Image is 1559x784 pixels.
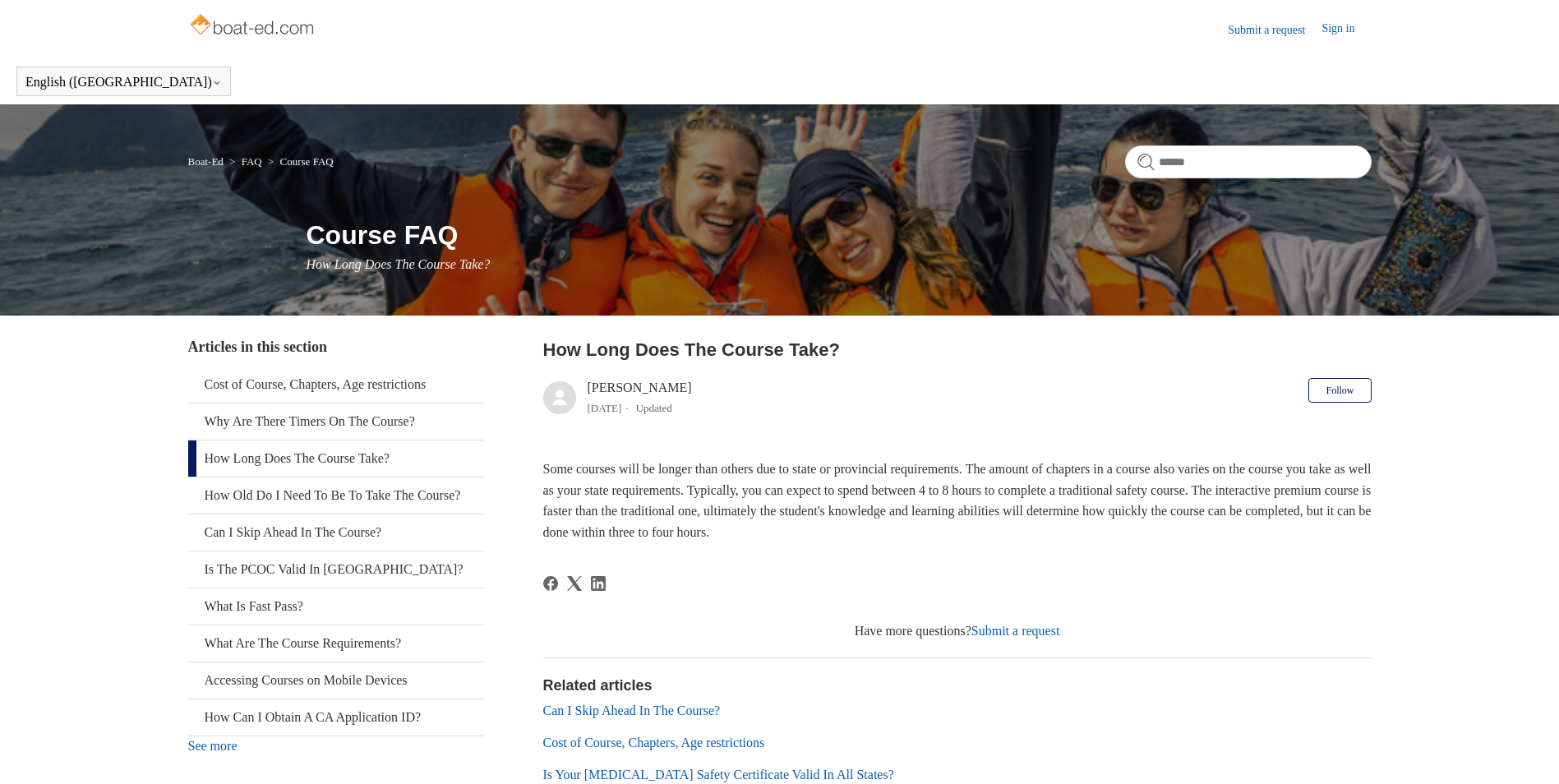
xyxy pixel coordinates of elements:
a: Can I Skip Ahead In The Course? [543,703,721,717]
p: Some courses will be longer than others due to state or provincial requirements. The amount of ch... [543,459,1372,542]
a: X Corp [567,576,582,591]
button: English ([GEOGRAPHIC_DATA]) [25,75,222,90]
a: LinkedIn [591,576,606,591]
img: Boat-Ed Help Center home page [188,10,319,43]
h2: Related articles [543,675,1372,697]
button: Follow Article [1308,378,1371,403]
a: Can I Skip Ahead In The Course? [188,514,484,551]
time: 03/21/2024, 10:28 [588,402,622,414]
div: [PERSON_NAME] [588,378,692,417]
a: Sign in [1321,20,1371,39]
a: Cost of Course, Chapters, Age restrictions [543,736,765,749]
a: Boat-Ed [188,155,224,168]
a: How Can I Obtain A CA Application ID? [188,699,484,736]
svg: Share this page on LinkedIn [591,576,606,591]
a: What Are The Course Requirements? [188,625,484,662]
a: Is Your [MEDICAL_DATA] Safety Certificate Valid In All States? [543,768,894,782]
svg: Share this page on Facebook [543,576,558,591]
li: Course FAQ [265,155,334,168]
a: Cost of Course, Chapters, Age restrictions [188,367,484,403]
a: Accessing Courses on Mobile Devices [188,662,484,699]
a: See more [188,739,238,753]
a: Course FAQ [280,155,334,168]
input: Search [1125,145,1372,178]
li: Updated [636,402,672,414]
a: What Is Fast Pass? [188,588,484,625]
span: How Long Does The Course Take? [307,257,491,271]
li: FAQ [226,155,265,168]
a: Submit a request [1228,21,1321,39]
a: How Old Do I Need To Be To Take The Course? [188,477,484,514]
a: Submit a request [971,624,1060,638]
h2: How Long Does The Course Take? [543,336,1372,363]
h1: Course FAQ [307,215,1372,255]
a: Facebook [543,576,558,591]
svg: Share this page on X Corp [567,576,582,591]
div: Have more questions? [543,621,1372,641]
span: Articles in this section [188,339,327,355]
a: FAQ [242,155,262,168]
a: How Long Does The Course Take? [188,440,484,477]
li: Boat-Ed [188,155,227,168]
a: Is The PCOC Valid In [GEOGRAPHIC_DATA]? [188,551,484,588]
a: Why Are There Timers On The Course? [188,404,484,440]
